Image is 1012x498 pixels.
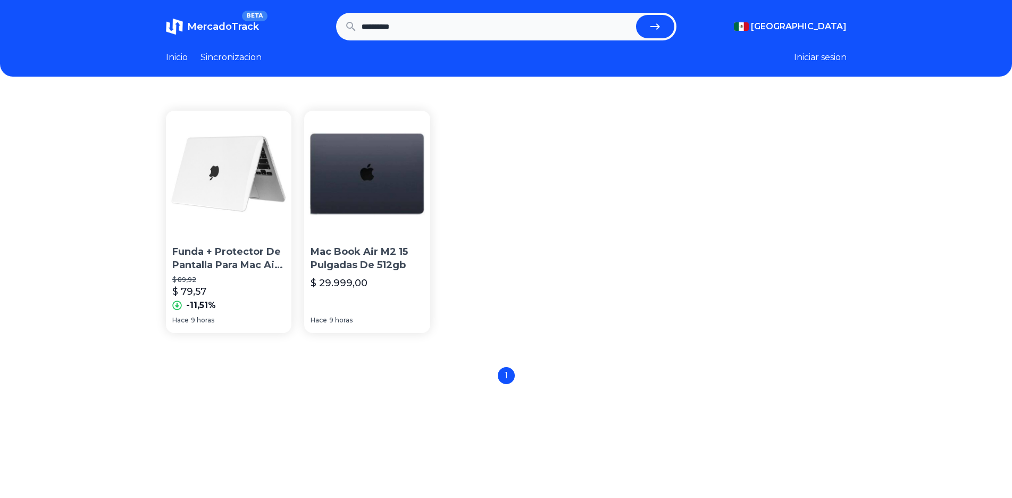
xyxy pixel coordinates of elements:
span: [GEOGRAPHIC_DATA] [751,20,847,33]
a: Funda + Protector De Pantalla Para Mac Air 15 A2941 M2 2023Funda + Protector De Pantalla Para Mac... [166,111,292,333]
a: Sincronizacion [200,51,262,64]
img: Funda + Protector De Pantalla Para Mac Air 15 A2941 M2 2023 [166,111,292,237]
p: Mac Book Air M2 15 Pulgadas De 512gb [311,245,424,272]
p: $ 29.999,00 [311,276,367,290]
span: Hace [172,316,189,325]
span: MercadoTrack [187,21,259,32]
img: Mexico [734,22,749,31]
p: $ 89,92 [172,276,286,284]
button: [GEOGRAPHIC_DATA] [734,20,847,33]
a: Inicio [166,51,188,64]
p: Funda + Protector De Pantalla Para Mac Air 15 A2941 M2 2023 [172,245,286,272]
p: $ 79,57 [172,284,206,299]
img: MercadoTrack [166,18,183,35]
p: -11,51% [186,299,216,312]
span: BETA [242,11,267,21]
img: Mac Book Air M2 15 Pulgadas De 512gb [304,111,430,237]
a: MercadoTrackBETA [166,18,259,35]
button: Iniciar sesion [794,51,847,64]
span: Hace [311,316,327,325]
span: 9 horas [329,316,353,325]
span: 9 horas [191,316,214,325]
a: Mac Book Air M2 15 Pulgadas De 512gbMac Book Air M2 15 Pulgadas De 512gb$ 29.999,00Hace9 horas [304,111,430,333]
